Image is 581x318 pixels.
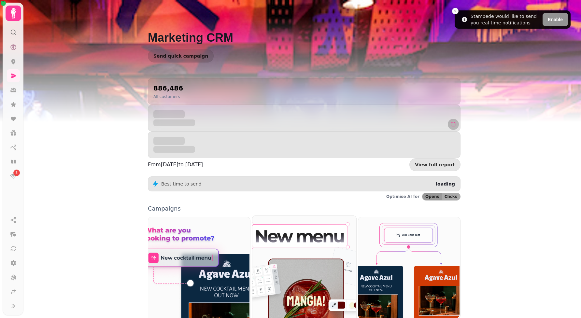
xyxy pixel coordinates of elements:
[436,181,455,187] span: loading
[7,170,20,183] a: 2
[445,195,457,199] span: Clicks
[386,194,419,199] p: Optimise AI for
[425,195,439,199] span: Opens
[543,13,568,26] button: Enable
[148,49,214,62] button: Send quick campaign
[422,193,442,200] button: Opens
[442,193,460,200] button: Clicks
[153,84,183,93] h2: 886,486
[153,54,208,58] span: Send quick campaign
[148,206,461,212] p: Campaigns
[452,8,459,14] button: Close toast
[148,16,461,44] h1: Marketing CRM
[409,158,461,171] a: View full report
[148,161,203,169] p: From [DATE] to [DATE]
[161,181,202,187] p: Best time to send
[16,171,18,175] span: 2
[448,119,459,130] button: refresh
[153,94,183,99] p: All customers
[471,13,540,26] div: Stampede would like to send you real-time notifications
